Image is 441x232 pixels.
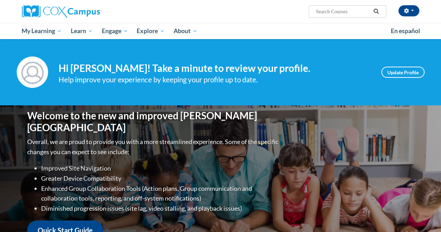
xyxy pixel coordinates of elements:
[27,137,280,157] p: Overall, we are proud to provide you with a more streamlined experience. Some of the specific cha...
[22,5,100,18] img: Cox Campus
[391,27,420,35] span: En español
[71,27,93,35] span: Learn
[22,27,62,35] span: My Learning
[17,57,48,88] img: Profile Image
[169,23,202,39] a: About
[381,67,425,78] a: Update Profile
[137,27,165,35] span: Explore
[41,163,280,173] li: Improved Site Navigation
[17,23,67,39] a: My Learning
[174,27,197,35] span: About
[22,5,147,18] a: Cox Campus
[386,24,425,38] a: En español
[27,110,280,133] h1: Welcome to the new and improved [PERSON_NAME][GEOGRAPHIC_DATA]
[371,7,381,16] button: Search
[132,23,169,39] a: Explore
[59,62,371,74] h4: Hi [PERSON_NAME]! Take a minute to review your profile.
[398,5,419,16] button: Account Settings
[66,23,97,39] a: Learn
[17,23,425,39] div: Main menu
[41,184,280,204] li: Enhanced Group Collaboration Tools (Action plans, Group communication and collaboration tools, re...
[41,173,280,184] li: Greater Device Compatibility
[59,74,371,85] div: Help improve your experience by keeping your profile up to date.
[41,203,280,214] li: Diminished progression issues (site lag, video stalling, and playback issues)
[102,27,128,35] span: Engage
[315,7,371,16] input: Search Courses
[97,23,132,39] a: Engage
